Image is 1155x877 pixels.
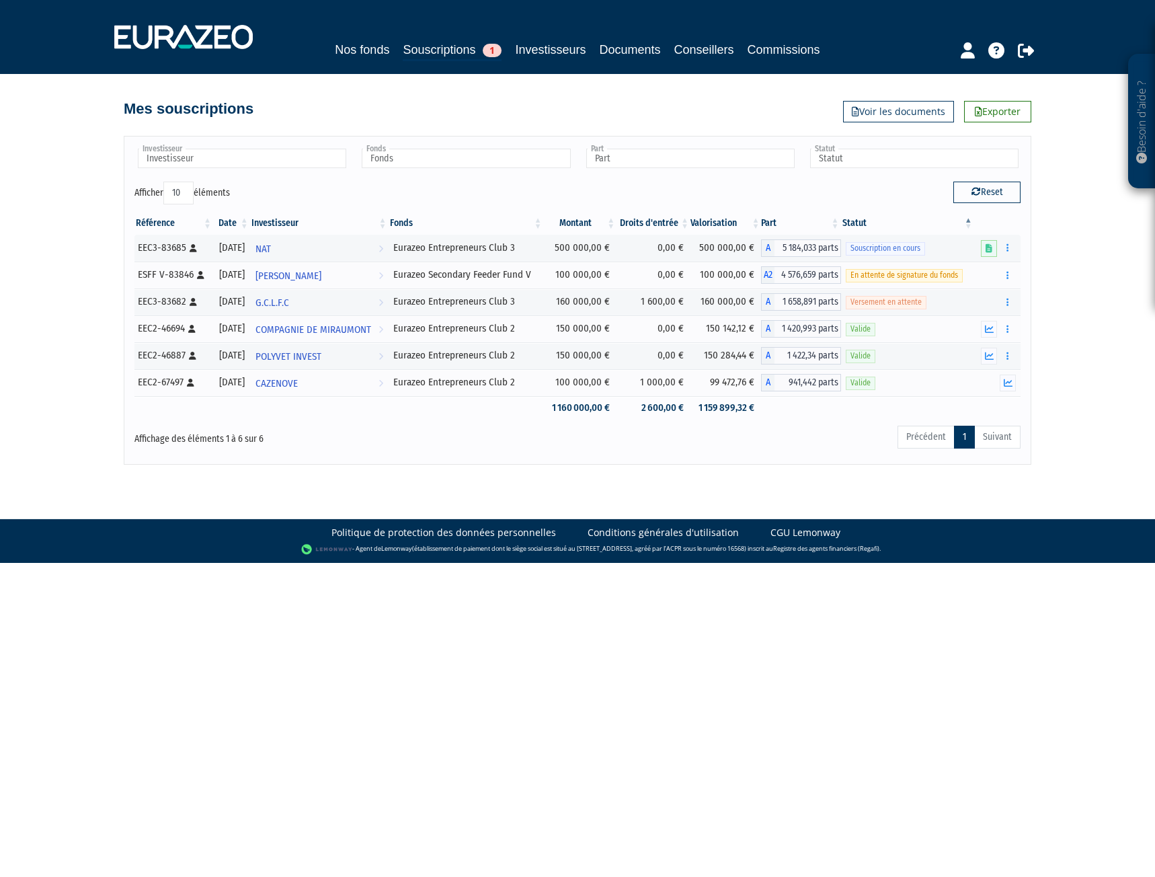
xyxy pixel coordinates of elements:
th: Investisseur: activer pour trier la colonne par ordre croissant [250,212,389,235]
i: [Français] Personne physique [189,352,196,360]
a: Politique de protection des données personnelles [331,526,556,539]
h4: Mes souscriptions [124,101,253,117]
a: Exporter [964,101,1031,122]
div: A - Eurazeo Entrepreneurs Club 2 [761,347,840,365]
span: A [761,293,774,311]
div: EEC2-67497 [138,375,208,389]
i: Voir l'investisseur [379,264,383,289]
div: ESFF V-83846 [138,268,208,282]
td: 0,00 € [616,342,690,369]
span: A2 [761,266,774,284]
i: [Français] Personne physique [190,298,197,306]
img: 1732889491-logotype_eurazeo_blanc_rvb.png [114,25,253,49]
td: 160 000,00 € [544,289,617,315]
div: EEC2-46694 [138,321,208,336]
img: logo-lemonway.png [301,543,353,556]
td: 1 600,00 € [616,289,690,315]
th: Date: activer pour trier la colonne par ordre croissant [213,212,250,235]
td: 0,00 € [616,262,690,289]
span: 1 [483,44,502,57]
th: Valorisation: activer pour trier la colonne par ordre croissant [690,212,761,235]
div: A - Eurazeo Entrepreneurs Club 3 [761,293,840,311]
td: 100 000,00 € [544,369,617,396]
div: [DATE] [218,348,245,363]
a: G.C.L.F.C [250,289,389,315]
a: CAZENOVE [250,369,389,396]
td: 500 000,00 € [544,235,617,262]
div: EEC3-83682 [138,295,208,309]
i: [Français] Personne physique [190,244,197,252]
div: [DATE] [218,295,245,309]
span: NAT [255,237,271,262]
div: EEC2-46887 [138,348,208,363]
span: Souscription en cours [846,242,925,255]
span: A [761,239,774,257]
a: Lemonway [381,544,412,553]
p: Besoin d'aide ? [1134,61,1150,182]
a: POLYVET INVEST [250,342,389,369]
div: Eurazeo Entrepreneurs Club 3 [393,241,539,255]
div: Eurazeo Secondary Feeder Fund V [393,268,539,282]
span: Versement en attente [846,296,926,309]
td: 100 000,00 € [544,262,617,289]
td: 2 600,00 € [616,396,690,420]
span: 1 658,891 parts [774,293,840,311]
a: Voir les documents [843,101,954,122]
span: 4 576,659 parts [774,266,840,284]
i: Voir l'investisseur [379,344,383,369]
button: Reset [953,182,1021,203]
td: 0,00 € [616,235,690,262]
div: Eurazeo Entrepreneurs Club 2 [393,348,539,363]
a: Investisseurs [515,40,586,59]
i: [Français] Personne physique [188,325,196,333]
td: 1 160 000,00 € [544,396,617,420]
td: 160 000,00 € [690,289,761,315]
th: Part: activer pour trier la colonne par ordre croissant [761,212,840,235]
a: Commissions [748,40,820,59]
th: Référence : activer pour trier la colonne par ordre croissant [134,212,213,235]
div: Eurazeo Entrepreneurs Club 2 [393,375,539,389]
i: Voir l'investisseur [379,291,383,315]
td: 1 000,00 € [616,369,690,396]
i: [Français] Personne physique [197,271,204,279]
div: Affichage des éléments 1 à 6 sur 6 [134,424,492,446]
i: Voir l'investisseur [379,317,383,342]
span: Valide [846,323,875,336]
a: Conseillers [674,40,734,59]
td: 100 000,00 € [690,262,761,289]
div: - Agent de (établissement de paiement dont le siège social est situé au [STREET_ADDRESS], agréé p... [13,543,1142,556]
span: Valide [846,350,875,363]
div: A - Eurazeo Entrepreneurs Club 2 [761,374,840,391]
span: A [761,347,774,365]
div: [DATE] [218,268,245,282]
a: COMPAGNIE DE MIRAUMONT [250,315,389,342]
span: 1 422,34 parts [774,347,840,365]
span: G.C.L.F.C [255,291,289,315]
td: 150 142,12 € [690,315,761,342]
td: 500 000,00 € [690,235,761,262]
td: 99 472,76 € [690,369,761,396]
th: Statut : activer pour trier la colonne par ordre d&eacute;croissant [841,212,974,235]
div: A2 - Eurazeo Secondary Feeder Fund V [761,266,840,284]
div: [DATE] [218,241,245,255]
td: 150 000,00 € [544,342,617,369]
a: Registre des agents financiers (Regafi) [773,544,879,553]
div: Eurazeo Entrepreneurs Club 3 [393,295,539,309]
span: [PERSON_NAME] [255,264,321,289]
th: Montant: activer pour trier la colonne par ordre croissant [544,212,617,235]
span: A [761,374,774,391]
td: 1 159 899,32 € [690,396,761,420]
td: 150 000,00 € [544,315,617,342]
select: Afficheréléments [163,182,194,204]
a: Nos fonds [335,40,389,59]
span: CAZENOVE [255,371,298,396]
span: En attente de signature du fonds [846,269,963,282]
td: 150 284,44 € [690,342,761,369]
td: 0,00 € [616,315,690,342]
div: Eurazeo Entrepreneurs Club 2 [393,321,539,336]
i: [Français] Personne physique [187,379,194,387]
th: Droits d'entrée: activer pour trier la colonne par ordre croissant [616,212,690,235]
i: Voir l'investisseur [379,371,383,396]
span: A [761,320,774,338]
div: [DATE] [218,375,245,389]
